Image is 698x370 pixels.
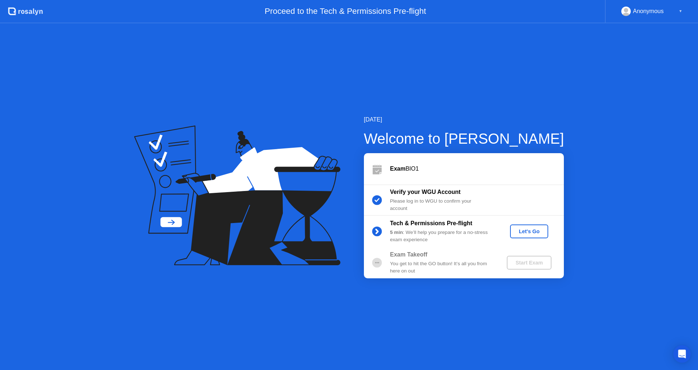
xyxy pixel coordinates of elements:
[679,7,682,16] div: ▼
[390,260,495,275] div: You get to hit the GO button! It’s all you from here on out
[390,164,564,173] div: BIO1
[390,220,472,226] b: Tech & Permissions Pre-flight
[364,128,564,150] div: Welcome to [PERSON_NAME]
[390,189,461,195] b: Verify your WGU Account
[673,345,691,363] div: Open Intercom Messenger
[390,198,495,212] div: Please log in to WGU to confirm your account
[510,260,549,266] div: Start Exam
[510,224,548,238] button: Let's Go
[633,7,664,16] div: Anonymous
[513,228,545,234] div: Let's Go
[390,251,428,258] b: Exam Takeoff
[390,230,403,235] b: 5 min
[364,115,564,124] div: [DATE]
[507,256,551,270] button: Start Exam
[390,229,495,244] div: : We’ll help you prepare for a no-stress exam experience
[390,166,406,172] b: Exam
